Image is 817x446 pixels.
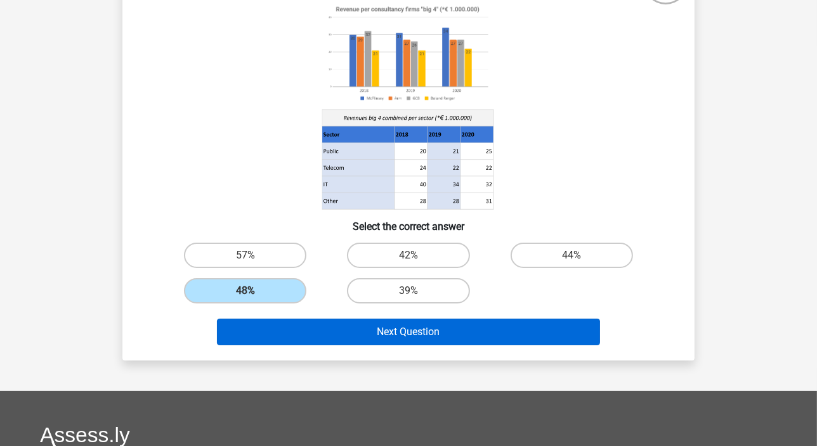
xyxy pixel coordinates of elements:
[184,243,306,268] label: 57%
[347,278,469,303] label: 39%
[143,210,674,233] h6: Select the correct answer
[347,243,469,268] label: 42%
[217,319,601,345] button: Next Question
[184,278,306,303] label: 48%
[511,243,633,268] label: 44%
